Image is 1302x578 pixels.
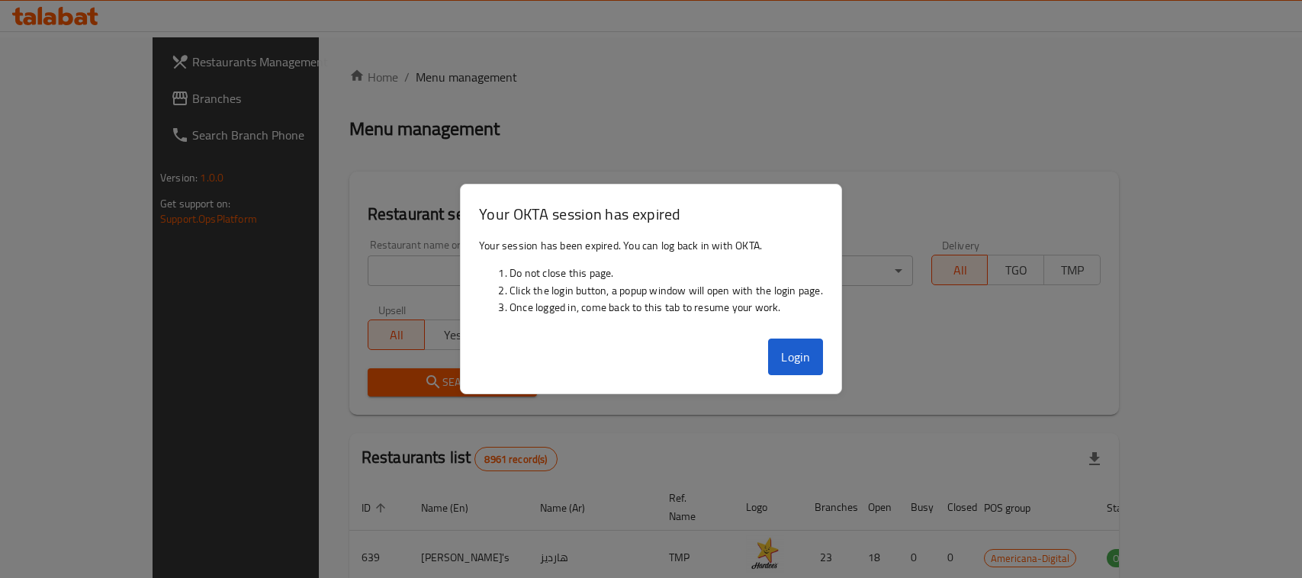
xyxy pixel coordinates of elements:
li: Do not close this page. [510,265,823,281]
li: Click the login button, a popup window will open with the login page. [510,282,823,299]
button: Login [768,339,823,375]
div: Your session has been expired. You can log back in with OKTA. [461,231,841,333]
h3: Your OKTA session has expired [479,203,823,225]
li: Once logged in, come back to this tab to resume your work. [510,299,823,316]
